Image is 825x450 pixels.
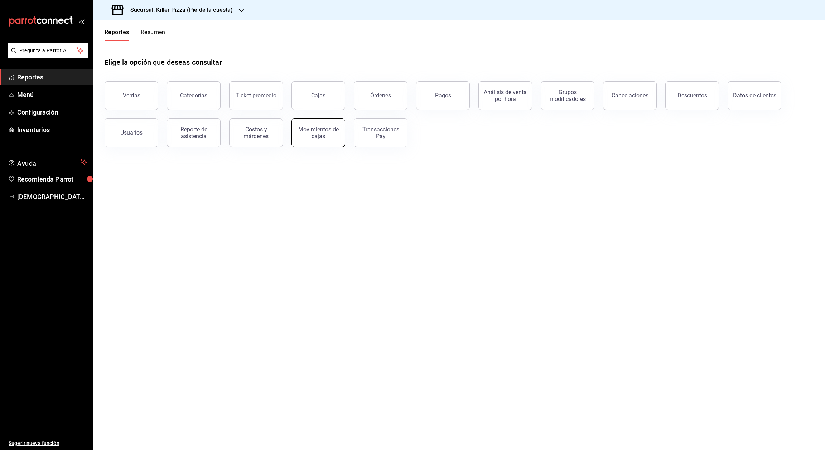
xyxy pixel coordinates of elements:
[728,81,781,110] button: Datos de clientes
[105,29,165,41] div: navigation tabs
[105,29,129,41] button: Reportes
[125,6,233,14] h3: Sucursal: Killer Pizza (Pie de la cuesta)
[612,92,648,99] div: Cancelaciones
[167,118,221,147] button: Reporte de asistencia
[17,125,87,135] span: Inventarios
[8,43,88,58] button: Pregunta a Parrot AI
[545,89,590,102] div: Grupos modificadores
[435,92,451,99] div: Pagos
[180,92,207,99] div: Categorías
[5,52,88,59] a: Pregunta a Parrot AI
[17,174,87,184] span: Recomienda Parrot
[17,90,87,100] span: Menú
[603,81,657,110] button: Cancelaciones
[123,92,140,99] div: Ventas
[172,126,216,140] div: Reporte de asistencia
[541,81,594,110] button: Grupos modificadores
[17,192,87,202] span: [DEMOGRAPHIC_DATA][PERSON_NAME]
[311,92,325,99] div: Cajas
[141,29,165,41] button: Resumen
[483,89,527,102] div: Análisis de venta por hora
[9,440,87,447] span: Sugerir nueva función
[354,118,407,147] button: Transacciones Pay
[354,81,407,110] button: Órdenes
[19,47,77,54] span: Pregunta a Parrot AI
[677,92,707,99] div: Descuentos
[17,72,87,82] span: Reportes
[105,57,222,68] h1: Elige la opción que deseas consultar
[229,81,283,110] button: Ticket promedio
[236,92,276,99] div: Ticket promedio
[478,81,532,110] button: Análisis de venta por hora
[291,118,345,147] button: Movimientos de cajas
[234,126,278,140] div: Costos y márgenes
[358,126,403,140] div: Transacciones Pay
[17,107,87,117] span: Configuración
[229,118,283,147] button: Costos y márgenes
[120,129,143,136] div: Usuarios
[733,92,776,99] div: Datos de clientes
[17,158,78,166] span: Ayuda
[105,118,158,147] button: Usuarios
[296,126,341,140] div: Movimientos de cajas
[167,81,221,110] button: Categorías
[665,81,719,110] button: Descuentos
[79,19,85,24] button: open_drawer_menu
[416,81,470,110] button: Pagos
[105,81,158,110] button: Ventas
[291,81,345,110] button: Cajas
[370,92,391,99] div: Órdenes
